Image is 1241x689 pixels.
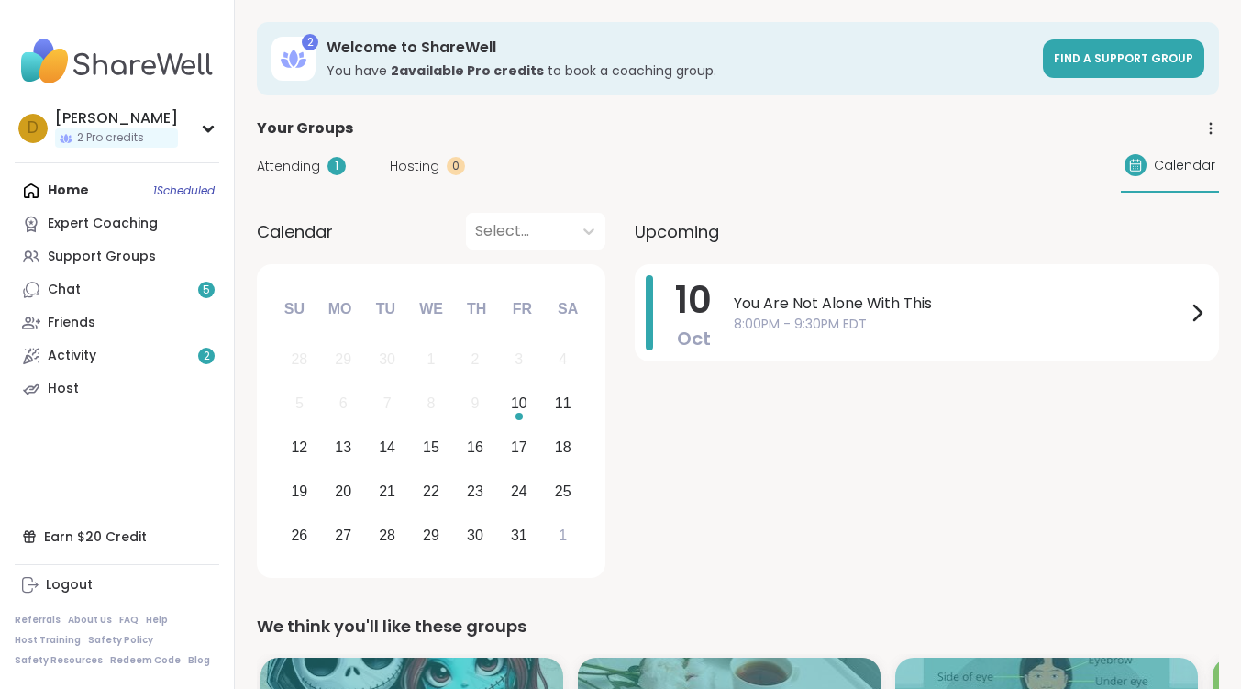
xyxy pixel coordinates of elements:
[368,516,407,555] div: Choose Tuesday, October 28th, 2025
[499,428,538,468] div: Choose Friday, October 17th, 2025
[499,472,538,511] div: Choose Friday, October 24th, 2025
[15,207,219,240] a: Expert Coaching
[48,314,95,332] div: Friends
[379,523,395,548] div: 28
[555,435,571,460] div: 18
[203,283,210,298] span: 5
[257,614,1219,639] div: We think you'll like these groups
[734,315,1186,334] span: 8:00PM - 9:30PM EDT
[456,428,495,468] div: Choose Thursday, October 16th, 2025
[675,274,712,326] span: 10
[511,479,527,504] div: 24
[319,289,360,329] div: Mo
[324,472,363,511] div: Choose Monday, October 20th, 2025
[423,479,439,504] div: 22
[677,326,711,351] span: Oct
[543,428,582,468] div: Choose Saturday, October 18th, 2025
[119,614,139,627] a: FAQ
[368,428,407,468] div: Choose Tuesday, October 14th, 2025
[515,347,523,372] div: 3
[368,340,407,380] div: Not available Tuesday, September 30th, 2025
[277,338,584,557] div: month 2025-10
[48,347,96,365] div: Activity
[15,520,219,553] div: Earn $20 Credit
[15,654,103,667] a: Safety Resources
[390,157,439,176] span: Hosting
[391,61,544,80] b: 2 available Pro credit s
[427,347,436,372] div: 1
[423,523,439,548] div: 29
[257,219,333,244] span: Calendar
[327,38,1032,58] h3: Welcome to ShareWell
[457,289,497,329] div: Th
[335,435,351,460] div: 13
[456,472,495,511] div: Choose Thursday, October 23rd, 2025
[48,281,81,299] div: Chat
[467,523,483,548] div: 30
[548,289,588,329] div: Sa
[543,472,582,511] div: Choose Saturday, October 25th, 2025
[447,157,465,175] div: 0
[295,391,304,416] div: 5
[412,428,451,468] div: Choose Wednesday, October 15th, 2025
[274,289,315,329] div: Su
[291,479,307,504] div: 19
[635,219,719,244] span: Upcoming
[379,347,395,372] div: 30
[302,34,318,50] div: 2
[324,340,363,380] div: Not available Monday, September 29th, 2025
[379,435,395,460] div: 14
[511,391,527,416] div: 10
[15,240,219,273] a: Support Groups
[511,435,527,460] div: 17
[412,384,451,424] div: Not available Wednesday, October 8th, 2025
[291,347,307,372] div: 28
[379,479,395,504] div: 21
[543,340,582,380] div: Not available Saturday, October 4th, 2025
[335,479,351,504] div: 20
[280,472,319,511] div: Choose Sunday, October 19th, 2025
[559,523,567,548] div: 1
[467,435,483,460] div: 16
[471,391,479,416] div: 9
[499,384,538,424] div: Choose Friday, October 10th, 2025
[411,289,451,329] div: We
[77,130,144,146] span: 2 Pro credits
[324,384,363,424] div: Not available Monday, October 6th, 2025
[15,614,61,627] a: Referrals
[15,339,219,372] a: Activity2
[499,516,538,555] div: Choose Friday, October 31st, 2025
[280,428,319,468] div: Choose Sunday, October 12th, 2025
[368,472,407,511] div: Choose Tuesday, October 21st, 2025
[339,391,348,416] div: 6
[456,384,495,424] div: Not available Thursday, October 9th, 2025
[335,523,351,548] div: 27
[204,349,210,364] span: 2
[15,29,219,94] img: ShareWell Nav Logo
[327,157,346,175] div: 1
[324,428,363,468] div: Choose Monday, October 13th, 2025
[555,391,571,416] div: 11
[559,347,567,372] div: 4
[456,340,495,380] div: Not available Thursday, October 2nd, 2025
[427,391,436,416] div: 8
[48,248,156,266] div: Support Groups
[467,479,483,504] div: 23
[15,306,219,339] a: Friends
[48,215,158,233] div: Expert Coaching
[456,516,495,555] div: Choose Thursday, October 30th, 2025
[1043,39,1204,78] a: Find a support group
[335,347,351,372] div: 29
[383,391,392,416] div: 7
[412,516,451,555] div: Choose Wednesday, October 29th, 2025
[257,117,353,139] span: Your Groups
[423,435,439,460] div: 15
[412,472,451,511] div: Choose Wednesday, October 22nd, 2025
[15,273,219,306] a: Chat5
[1054,50,1193,66] span: Find a support group
[543,384,582,424] div: Choose Saturday, October 11th, 2025
[280,340,319,380] div: Not available Sunday, September 28th, 2025
[15,569,219,602] a: Logout
[280,516,319,555] div: Choose Sunday, October 26th, 2025
[499,340,538,380] div: Not available Friday, October 3rd, 2025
